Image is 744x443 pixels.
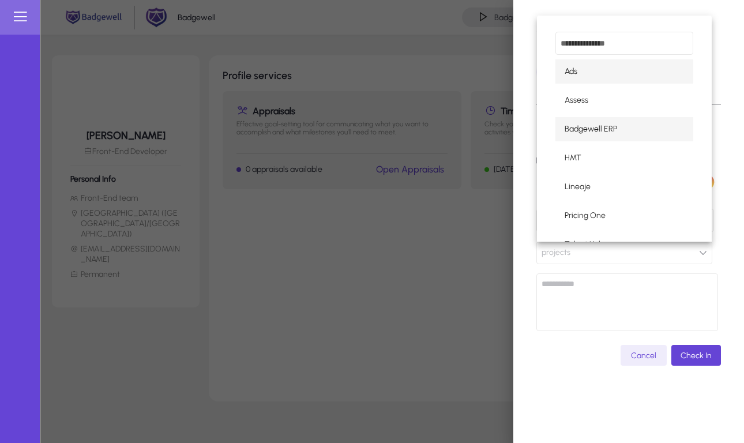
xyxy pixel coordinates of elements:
[555,204,693,228] mat-option: Pricing One
[555,32,693,55] input: dropdown search
[565,180,591,194] span: Lineaje
[565,209,606,223] span: Pricing One
[565,151,581,165] span: HMT
[565,93,588,107] span: Assess
[555,175,693,199] mat-option: Lineaje
[555,117,693,141] mat-option: Badgewell ERP
[555,232,693,257] mat-option: Talent Hub
[565,122,617,136] span: Badgewell ERP
[555,59,693,84] mat-option: Ads
[565,65,577,78] span: Ads
[565,238,603,251] span: Talent Hub
[555,146,693,170] mat-option: HMT
[555,88,693,112] mat-option: Assess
